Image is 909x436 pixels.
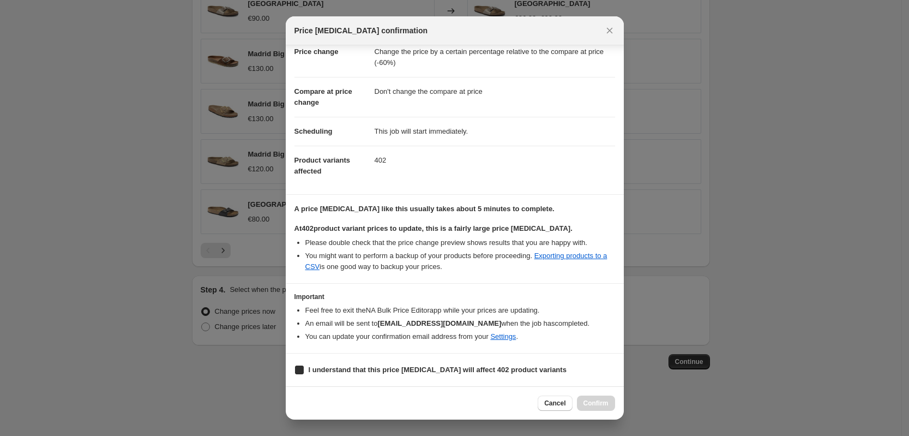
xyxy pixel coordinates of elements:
[294,25,428,36] span: Price [MEDICAL_DATA] confirmation
[377,319,501,327] b: [EMAIL_ADDRESS][DOMAIN_NAME]
[602,23,617,38] button: Close
[375,117,615,146] dd: This job will start immediately.
[375,77,615,106] dd: Don't change the compare at price
[305,331,615,342] li: You can update your confirmation email address from your .
[490,332,516,341] a: Settings
[375,38,615,77] dd: Change the price by a certain percentage relative to the compare at price (-60%)
[305,250,615,272] li: You might want to perform a backup of your products before proceeding. is one good way to backup ...
[305,318,615,329] li: An email will be sent to when the job has completed .
[544,399,565,408] span: Cancel
[294,127,333,135] span: Scheduling
[294,205,555,213] b: A price [MEDICAL_DATA] like this usually takes about 5 minutes to complete.
[294,156,351,175] span: Product variants affected
[294,292,615,301] h3: Important
[538,396,572,411] button: Cancel
[375,146,615,175] dd: 402
[305,305,615,316] li: Feel free to exit the NA Bulk Price Editor app while your prices are updating.
[294,47,339,56] span: Price change
[294,87,352,106] span: Compare at price change
[294,224,573,232] b: At 402 product variant prices to update, this is a fairly large price [MEDICAL_DATA].
[309,366,567,374] b: I understand that this price [MEDICAL_DATA] will affect 402 product variants
[305,237,615,248] li: Please double check that the price change preview shows results that you are happy with.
